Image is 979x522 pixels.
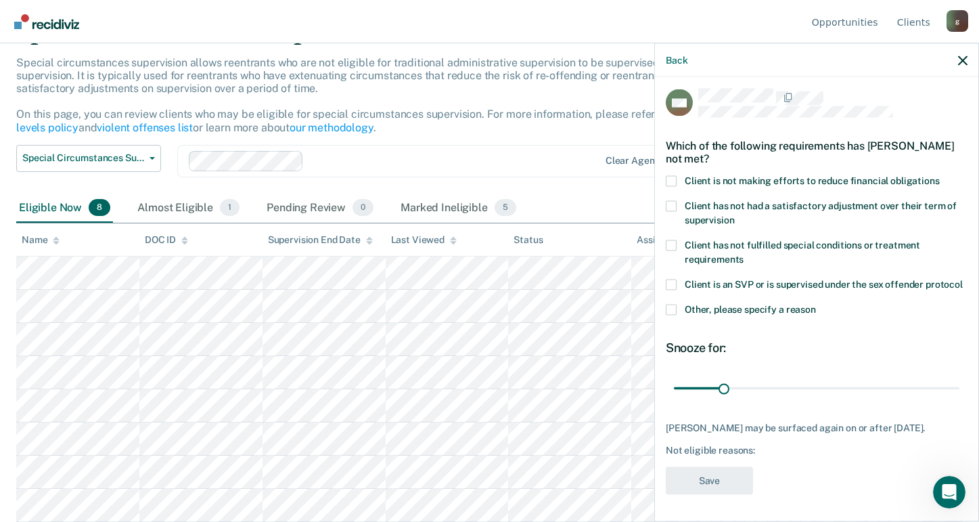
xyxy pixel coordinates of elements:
div: Assigned to [637,234,700,246]
a: violent offenses list [97,121,193,134]
img: Recidiviz [14,14,79,29]
div: DOC ID [145,234,188,246]
div: Last Viewed [391,234,457,246]
p: Special circumstances supervision allows reentrants who are not eligible for traditional administ... [16,56,750,134]
span: 5 [495,199,516,217]
button: Profile dropdown button [947,10,968,32]
div: Which of the following requirements has [PERSON_NAME] not met? [666,128,967,175]
a: our methodology [290,121,373,134]
div: Clear agents [606,155,663,167]
button: Save [666,466,753,494]
div: [PERSON_NAME] may be surfaced again on or after [DATE]. [666,422,967,433]
span: Other, please specify a reason [685,303,816,314]
div: Status [514,234,543,246]
div: Eligible Now [16,194,113,223]
div: Supervision End Date [268,234,373,246]
span: Client has not had a satisfactory adjustment over their term of supervision [685,200,957,225]
div: Marked Ineligible [398,194,519,223]
button: Back [666,54,687,66]
div: Not eligible reasons: [666,445,967,456]
div: Almost Eligible [135,194,242,223]
div: Pending Review [264,194,376,223]
div: Snooze for: [666,340,967,355]
a: supervision levels policy [16,108,742,133]
div: g [947,10,968,32]
div: Name [22,234,60,246]
span: Special Circumstances Supervision [22,152,144,164]
iframe: Intercom live chat [933,476,965,508]
span: Client is not making efforts to reduce financial obligations [685,175,940,186]
span: Client is an SVP or is supervised under the sex offender protocol [685,278,963,289]
span: Client has not fulfilled special conditions or treatment requirements [685,239,920,264]
span: 1 [220,199,240,217]
span: 0 [352,199,373,217]
span: 8 [89,199,110,217]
